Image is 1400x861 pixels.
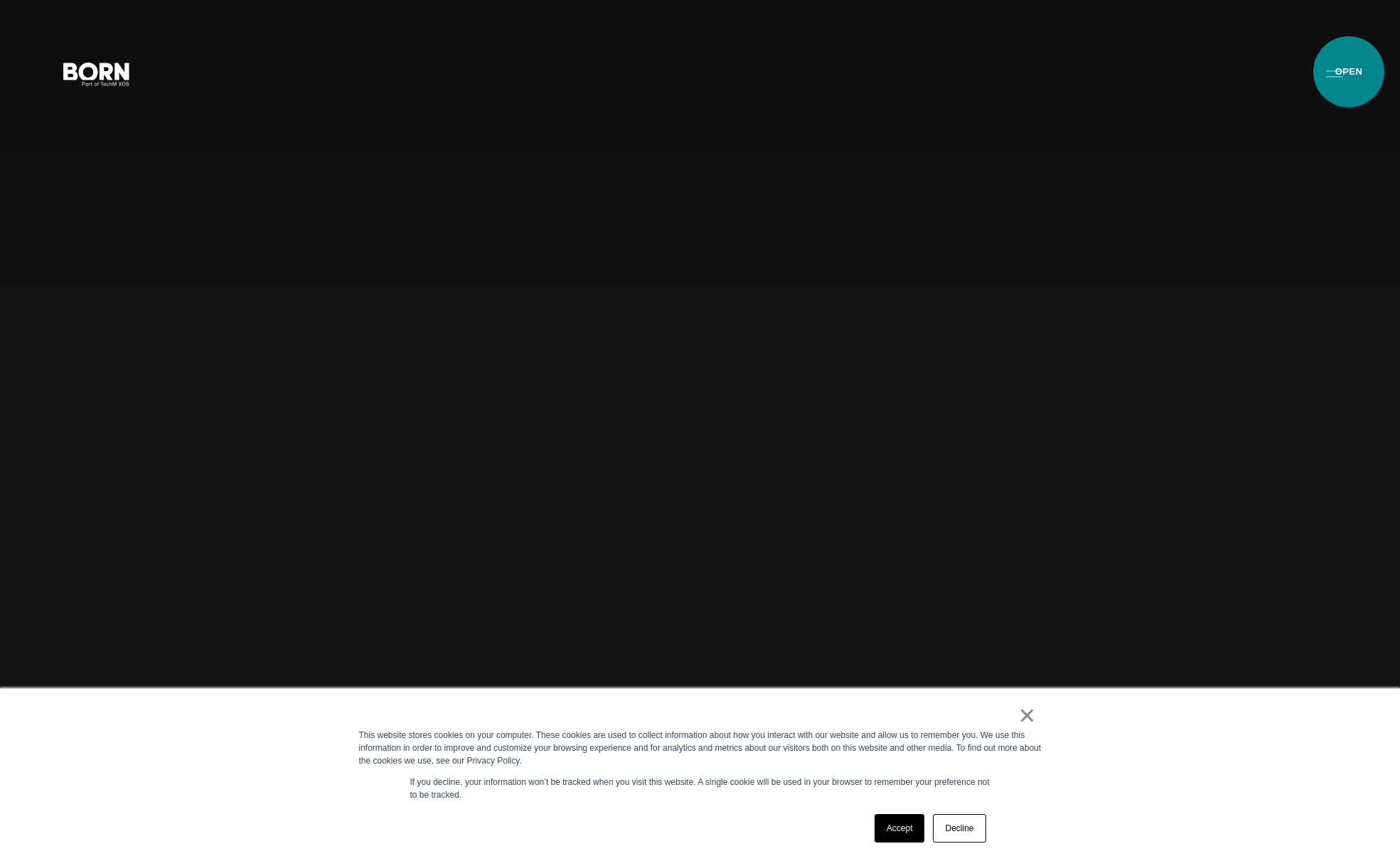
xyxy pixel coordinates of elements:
[1019,709,1036,722] a: ×
[410,776,990,801] p: If you decline, your information won’t be tracked when you visit this website. A single cookie wi...
[359,729,1042,767] div: This website stores cookies on your computer. These cookies are used to collect information about...
[1318,58,1352,88] button: Open
[875,814,925,843] a: Accept
[933,814,985,843] a: Decline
